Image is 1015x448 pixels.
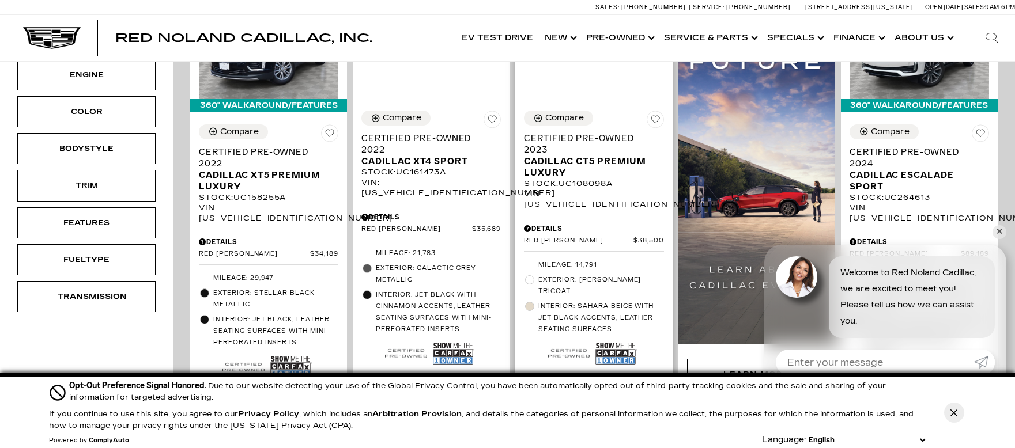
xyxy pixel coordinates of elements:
[361,155,492,167] span: Cadillac XT4 Sport
[658,15,761,61] a: Service & Parts
[58,253,115,266] div: Fueltype
[524,179,663,189] div: Stock : UC108098A
[190,99,347,112] div: 360° WalkAround/Features
[383,113,421,123] div: Compare
[723,368,790,381] div: Learn More
[985,3,1015,11] span: 9 AM-6 PM
[524,257,663,272] li: Mileage: 14,791
[776,350,974,375] input: Enter your message
[213,287,338,310] span: Exterior: Stellar Black Metallic
[689,4,794,10] a: Service: [PHONE_NUMBER]
[693,3,725,11] span: Service:
[361,212,501,222] div: Pricing Details - Certified Pre-Owned 2022 Cadillac XT4 Sport
[58,69,115,81] div: Engine
[89,437,129,444] a: ComplyAuto
[850,192,989,203] div: Stock : UC264613
[361,167,501,177] div: Stock : UC161473A
[524,223,663,234] div: Pricing Details - Certified Pre-Owned 2023 Cadillac CT5 Premium Luxury
[472,225,501,234] span: $35,689
[17,207,156,238] div: FeaturesFeatures
[199,237,338,247] div: Pricing Details - Certified Pre-Owned 2022 Cadillac XT5 Premium Luxury
[595,4,689,10] a: Sales: [PHONE_NUMBER]
[726,3,791,11] span: [PHONE_NUMBER]
[850,146,989,192] a: Certified Pre-Owned 2024Cadillac Escalade Sport
[69,379,928,403] div: Due to our website detecting your use of the Global Privacy Control, you have been automatically ...
[761,15,828,61] a: Specials
[524,155,655,179] span: Cadillac CT5 Premium Luxury
[23,27,81,49] img: Cadillac Dark Logo with Cadillac White Text
[213,314,338,348] span: Interior: Jet Black, Leather seating surfaces with mini-perforated inserts
[17,281,156,312] div: TransmissionTransmission
[871,127,910,137] div: Compare
[376,263,501,286] span: Exterior: Galactic Grey Metallic
[199,271,338,286] li: Mileage: 29,947
[199,146,338,192] a: Certified Pre-Owned 2022Cadillac XT5 Premium Luxury
[850,237,989,247] div: Pricing Details - Certified Pre-Owned 2024 Cadillac Escalade Sport
[687,359,827,390] div: Learn More
[199,192,338,203] div: Stock : UC158255A
[17,96,156,127] div: ColorColor
[850,169,980,192] span: Cadillac Escalade Sport
[310,250,338,259] span: $34,189
[385,343,427,363] img: Cadillac Certified Used Vehicle
[270,353,312,381] img: Show Me the CARFAX 1-Owner Badge
[524,189,663,210] div: VIN: [US_VEHICLE_IDENTIFICATION_NUMBER]
[49,437,129,444] div: Powered by
[238,409,299,419] u: Privacy Policy
[361,132,501,167] a: Certified Pre-Owned 2022Cadillac XT4 Sport
[321,124,338,146] button: Save Vehicle
[199,203,338,223] div: VIN: [US_VEHICLE_IDENTIFICATION_NUMBER]
[361,177,501,198] div: VIN: [US_VEHICLE_IDENTIFICATION_NUMBER]
[58,142,115,155] div: Bodystyle
[484,111,501,132] button: Save Vehicle
[647,111,664,132] button: Save Vehicle
[972,124,989,146] button: Save Vehicle
[944,403,964,423] button: Close Button
[538,301,663,335] span: Interior: Sahara Beige with Jet Black Accents, Leather Seating Surfaces
[524,132,663,179] a: Certified Pre-Owned 2023Cadillac CT5 Premium Luxury
[762,436,806,444] div: Language:
[17,133,156,164] div: BodystyleBodystyle
[115,31,372,45] span: Red Noland Cadillac, Inc.
[17,244,156,275] div: FueltypeFueltype
[220,127,259,137] div: Compare
[199,169,330,192] span: Cadillac XT5 Premium Luxury
[964,3,985,11] span: Sales:
[17,170,156,201] div: TrimTrim
[974,350,995,375] a: Submit
[524,111,593,126] button: Compare Vehicle
[69,381,208,390] span: Opt-Out Preference Signal Honored .
[925,3,963,11] span: Open [DATE]
[199,124,268,139] button: Compare Vehicle
[456,15,539,61] a: EV Test Drive
[621,3,686,11] span: [PHONE_NUMBER]
[199,250,310,259] span: Red [PERSON_NAME]
[361,132,492,155] span: Certified Pre-Owned 2022
[199,146,330,169] span: Certified Pre-Owned 2022
[372,409,462,419] strong: Arbitration Provision
[805,3,914,11] a: [STREET_ADDRESS][US_STATE]
[850,203,989,223] div: VIN: [US_VEHICLE_IDENTIFICATION_NUMBER]
[969,15,1015,61] div: Search
[49,409,914,430] p: If you continue to use this site, you agree to our , which includes an , and details the categori...
[17,59,156,90] div: EngineEngine
[829,256,995,338] div: Welcome to Red Noland Cadillac, we are excited to meet you! Please tell us how we can assist you.
[580,15,658,61] a: Pre-Owned
[433,340,474,367] img: Show Me the CARFAX 1-Owner Badge
[58,290,115,303] div: Transmission
[828,15,889,61] a: Finance
[841,99,998,112] div: 360° WalkAround/Features
[806,434,928,446] select: Language Select
[376,289,501,335] span: Interior: Jet Black with Cinnamon accents, Leather seating surfaces with mini-perforated inserts
[58,179,115,192] div: Trim
[538,274,663,297] span: Exterior: [PERSON_NAME] Tricoat
[889,15,957,61] a: About Us
[361,111,431,126] button: Compare Vehicle
[524,132,655,155] span: Certified Pre-Owned 2023
[545,113,584,123] div: Compare
[115,32,372,44] a: Red Noland Cadillac, Inc.
[595,340,637,367] img: Show Me the CARFAX 1-Owner Badge
[539,15,580,61] a: New
[595,3,620,11] span: Sales:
